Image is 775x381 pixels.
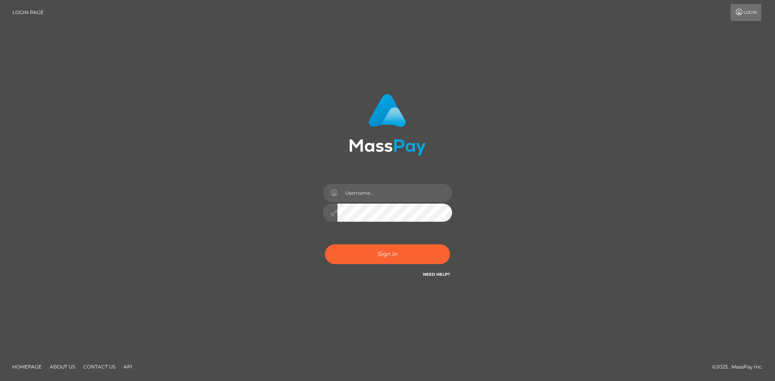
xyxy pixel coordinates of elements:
input: Username... [337,184,452,202]
img: MassPay Login [349,94,426,156]
div: © 2025 , MassPay Inc. [712,362,769,371]
button: Sign in [325,244,450,264]
a: Login Page [13,4,44,21]
a: Login [731,4,761,21]
a: About Us [46,360,78,373]
a: Contact Us [80,360,119,373]
a: Homepage [9,360,45,373]
a: API [120,360,136,373]
a: Need Help? [423,272,450,277]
